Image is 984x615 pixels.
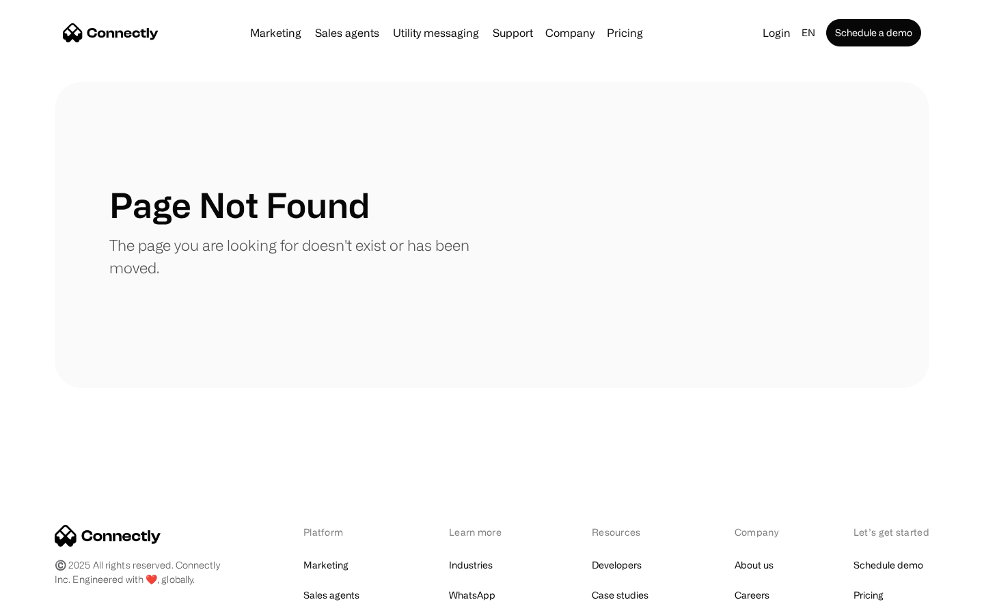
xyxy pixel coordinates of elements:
[735,556,774,575] a: About us
[303,586,359,605] a: Sales agents
[802,23,815,42] div: en
[592,556,642,575] a: Developers
[601,27,648,38] a: Pricing
[303,556,348,575] a: Marketing
[245,27,307,38] a: Marketing
[449,525,521,539] div: Learn more
[545,23,594,42] div: Company
[735,586,769,605] a: Careers
[449,586,495,605] a: WhatsApp
[592,525,664,539] div: Resources
[853,586,884,605] a: Pricing
[757,23,796,42] a: Login
[387,27,484,38] a: Utility messaging
[735,525,782,539] div: Company
[449,556,493,575] a: Industries
[109,234,492,279] p: The page you are looking for doesn't exist or has been moved.
[14,590,82,610] aside: Language selected: English
[27,591,82,610] ul: Language list
[487,27,538,38] a: Support
[310,27,385,38] a: Sales agents
[109,184,370,225] h1: Page Not Found
[592,586,648,605] a: Case studies
[853,525,929,539] div: Let’s get started
[826,19,921,46] a: Schedule a demo
[303,525,378,539] div: Platform
[853,556,923,575] a: Schedule demo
